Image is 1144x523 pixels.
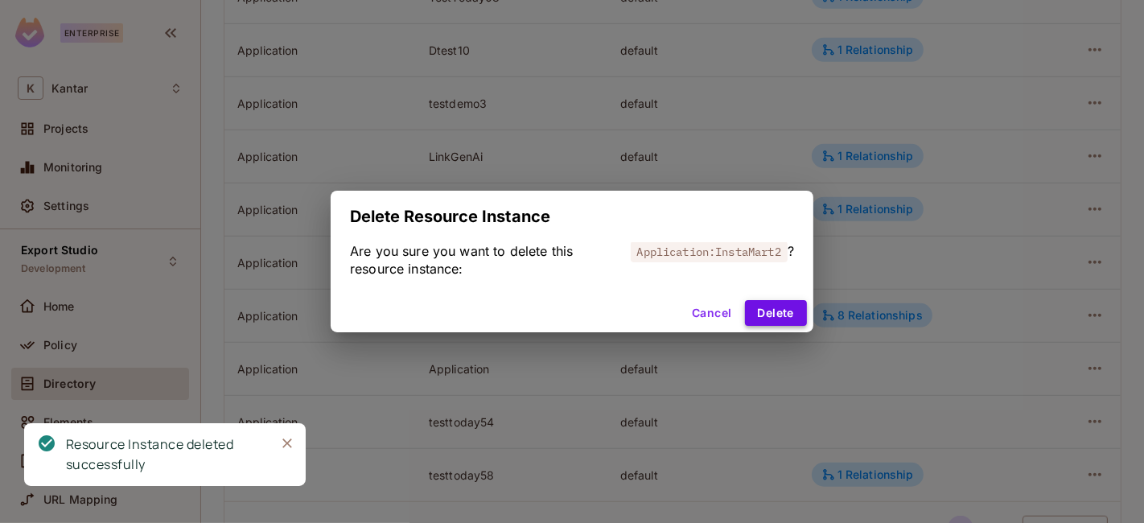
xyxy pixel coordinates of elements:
button: Close [275,431,299,455]
div: Are you sure you want to delete this resource instance: ? [350,242,794,278]
h2: Delete Resource Instance [331,191,813,242]
span: Application:InstaMart2 [631,241,788,262]
button: Delete [745,300,807,326]
button: Cancel [685,300,738,326]
div: Resource Instance deleted successfully [66,434,262,475]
